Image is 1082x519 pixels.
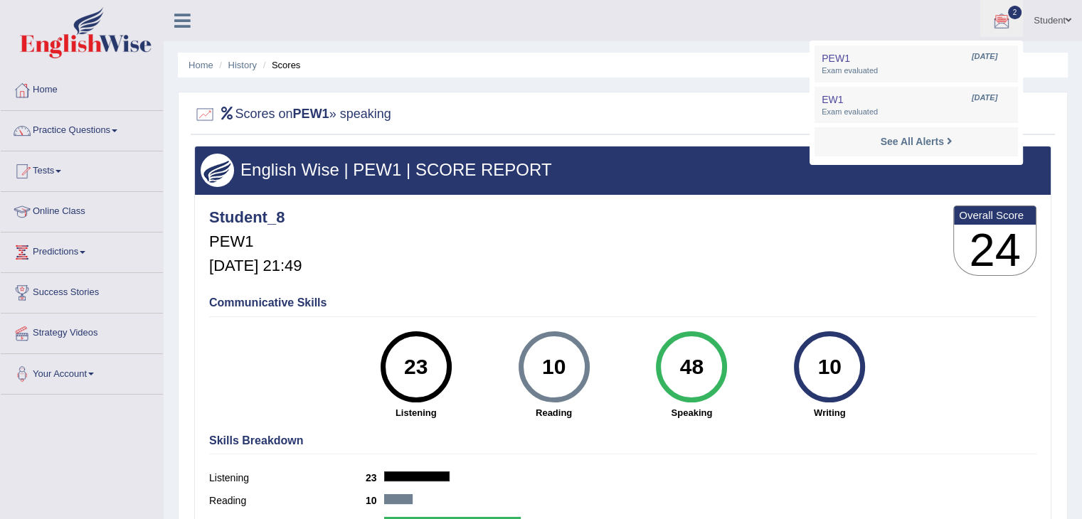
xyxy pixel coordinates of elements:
a: History [228,60,257,70]
h4: Communicative Skills [209,296,1036,309]
b: 23 [366,472,384,483]
b: 10 [366,495,384,506]
img: wings.png [201,154,234,187]
b: Overall Score [959,209,1031,221]
a: Your Account [1,354,163,390]
span: Exam evaluated [822,65,1011,77]
div: 23 [390,337,442,397]
span: [DATE] [972,92,997,104]
li: Scores [260,58,301,72]
a: Strategy Videos [1,314,163,349]
span: Exam evaluated [822,107,1011,118]
strong: Listening [354,406,478,419]
div: 10 [528,337,580,397]
a: Tests [1,151,163,187]
strong: Reading [492,406,616,419]
h5: [DATE] 21:49 [209,257,302,274]
strong: Writing [768,406,891,419]
b: PEW1 [293,107,329,121]
h2: Scores on » speaking [194,104,391,125]
label: Listening [209,471,366,486]
span: [DATE] [972,51,997,63]
a: Success Stories [1,273,163,309]
h4: Student_8 [209,209,302,226]
a: Home [189,60,213,70]
a: Online Class [1,192,163,228]
a: Home [1,70,163,106]
span: 2 [1008,6,1022,19]
a: Predictions [1,232,163,268]
strong: See All Alerts [881,136,944,147]
a: Practice Questions [1,111,163,146]
label: Reading [209,493,366,508]
div: 10 [804,337,856,397]
h3: English Wise | PEW1 | SCORE REPORT [201,161,1045,179]
h5: PEW1 [209,233,302,250]
span: EW1 [822,94,843,105]
a: EW1 [DATE] Exam evaluated [818,90,1014,120]
div: 48 [666,337,718,397]
span: PEW1 [822,53,850,64]
a: PEW1 [DATE] Exam evaluated [818,49,1014,79]
h3: 24 [954,225,1036,276]
strong: Speaking [630,406,753,419]
a: See All Alerts [877,134,956,149]
h4: Skills Breakdown [209,434,1036,447]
